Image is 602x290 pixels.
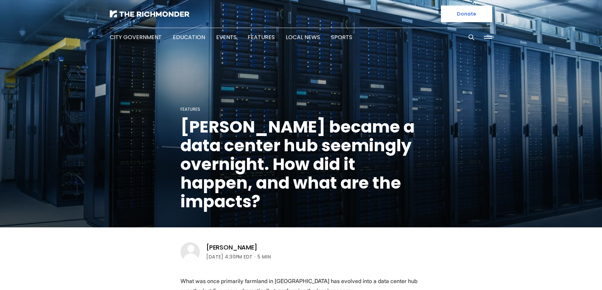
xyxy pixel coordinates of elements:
[286,33,320,41] a: Local News
[180,106,200,112] a: Features
[173,33,205,41] a: Education
[248,33,275,41] a: Features
[331,33,352,41] a: Sports
[441,6,492,22] a: Donate
[110,10,189,17] img: The Richmonder
[257,253,271,261] span: 5 min
[206,253,253,261] time: [DATE] 4:30PM EDT
[180,118,422,211] h1: [PERSON_NAME] became a data center hub seemingly overnight. How did it happen, and what are the i...
[206,243,257,252] a: [PERSON_NAME]
[110,33,162,41] a: City Government
[466,32,477,43] button: Search this site
[216,33,237,41] a: Events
